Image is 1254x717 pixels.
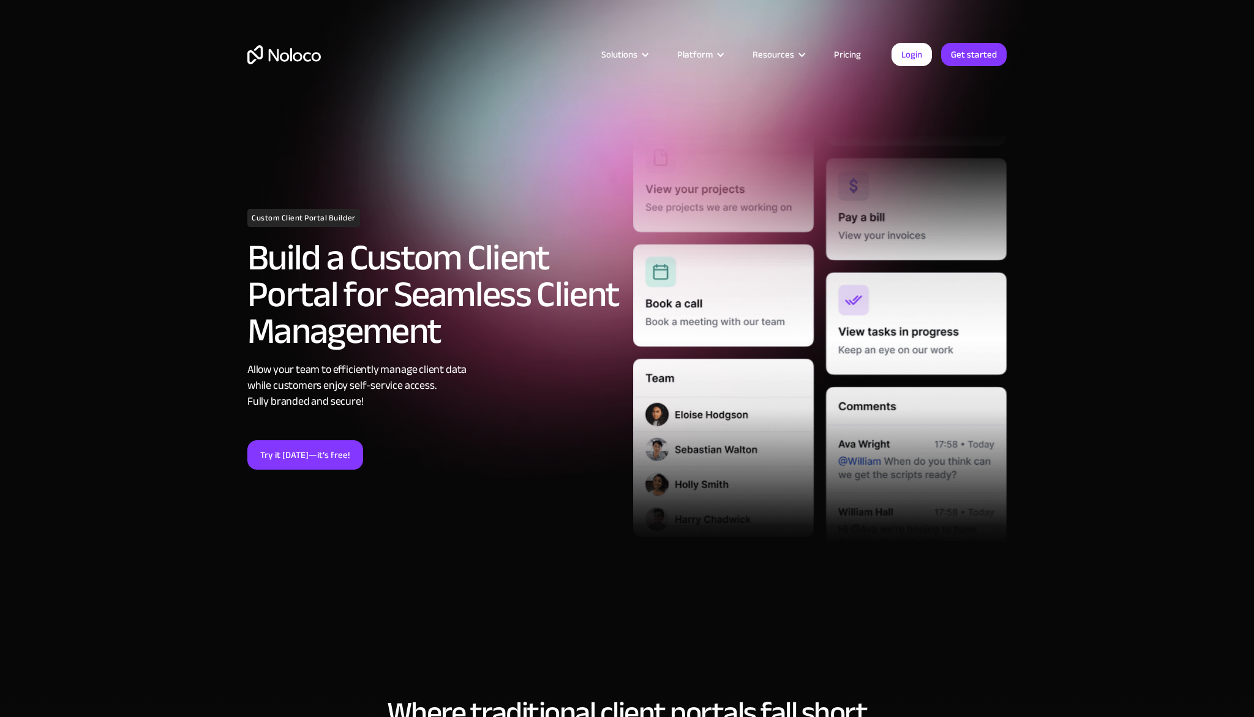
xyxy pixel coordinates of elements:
a: Pricing [819,47,876,62]
a: home [247,45,321,64]
div: Resources [753,47,794,62]
a: Get started [941,43,1007,66]
div: Platform [677,47,713,62]
h2: Build a Custom Client Portal for Seamless Client Management [247,239,621,350]
div: Platform [662,47,737,62]
a: Login [892,43,932,66]
div: Solutions [601,47,637,62]
h1: Custom Client Portal Builder [247,209,360,227]
div: Allow your team to efficiently manage client data while customers enjoy self-service access. Full... [247,362,621,410]
div: Resources [737,47,819,62]
a: Try it [DATE]—it’s free! [247,440,363,470]
div: Solutions [586,47,662,62]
